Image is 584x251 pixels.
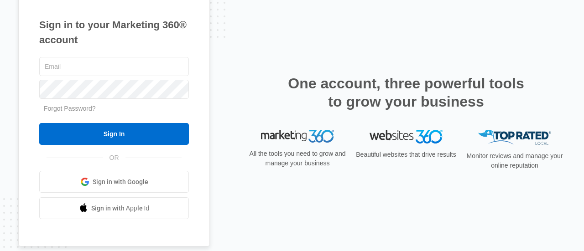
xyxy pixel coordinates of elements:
[285,74,527,111] h2: One account, three powerful tools to grow your business
[91,204,150,213] span: Sign in with Apple Id
[93,177,148,187] span: Sign in with Google
[39,171,189,193] a: Sign in with Google
[370,130,443,143] img: Websites 360
[478,130,551,145] img: Top Rated Local
[261,130,334,143] img: Marketing 360
[103,153,125,163] span: OR
[246,149,349,168] p: All the tools you need to grow and manage your business
[464,151,566,170] p: Monitor reviews and manage your online reputation
[39,197,189,219] a: Sign in with Apple Id
[39,123,189,145] input: Sign In
[44,105,96,112] a: Forgot Password?
[39,17,189,47] h1: Sign in to your Marketing 360® account
[355,150,457,159] p: Beautiful websites that drive results
[39,57,189,76] input: Email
